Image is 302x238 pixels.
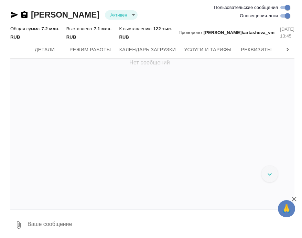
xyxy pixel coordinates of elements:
[31,10,99,19] a: [PERSON_NAME]
[214,4,278,11] span: Пользовательские сообщения
[184,45,231,54] span: Услуги и тарифы
[281,201,292,216] span: 🙏
[10,26,41,31] p: Общая сумма
[119,45,176,54] span: Календарь загрузки
[240,12,278,19] span: Оповещения-логи
[129,59,170,67] span: Нет сообщений
[10,11,19,19] button: Скопировать ссылку для ЯМессенджера
[66,26,94,31] p: Выставлено
[105,10,138,20] div: Активен
[204,29,275,36] p: [PERSON_NAME]kartasheva_vm
[119,26,153,31] p: К выставлению
[20,11,29,19] button: Скопировать ссылку
[280,26,294,40] p: [DATE] 13:45
[108,12,129,18] button: Активен
[69,45,111,54] span: Режим работы
[278,200,295,217] button: 🙏
[179,29,204,36] p: Проверено
[28,45,61,54] span: Детали
[240,45,273,54] span: Реквизиты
